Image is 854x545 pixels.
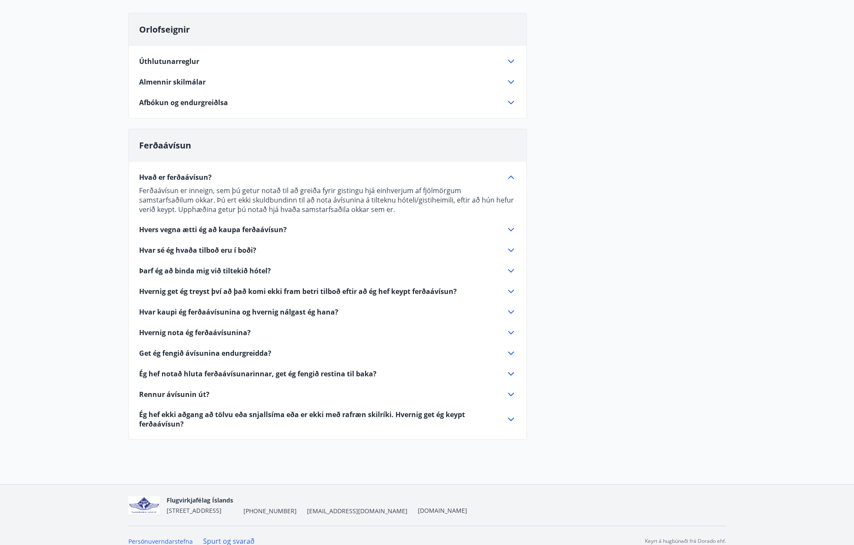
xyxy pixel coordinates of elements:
[139,307,516,317] div: Hvar kaupi ég ferðaávísunina og hvernig nálgast ég hana?
[139,287,457,296] span: Hvernig get ég treyst því að það komi ekki fram betri tilboð eftir að ég hef keypt ferðaávísun?
[139,348,271,358] span: Get ég fengið ávísunina endurgreidda?
[139,57,199,66] span: Úthlutunarreglur
[139,389,516,400] div: Rennur ávísunin út?
[139,139,191,151] span: Ferðaávísun
[139,369,516,379] div: Ég hef notað hluta ferðaávísunarinnar, get ég fengið restina til baka?
[139,410,516,429] div: Ég hef ekki aðgang að tölvu eða snjallsíma eða er ekki með rafræn skilríki. Hvernig get ég keypt ...
[167,496,233,504] span: Flugvirkjafélag Íslands
[139,266,516,276] div: Þarf ég að binda mig við tiltekið hótel?
[139,369,377,378] span: Ég hef notað hluta ferðaávísunarinnar, get ég fengið restina til baka?
[139,410,495,429] span: Ég hef ekki aðgang að tölvu eða snjallsíma eða er ekki með rafræn skilríki. Hvernig get ég keypt ...
[139,286,516,297] div: Hvernig get ég treyst því að það komi ekki fram betri tilboð eftir að ég hef keypt ferðaávísun?
[139,327,516,338] div: Hvernig nota ég ferðaávísunina?
[139,173,212,182] span: Hvað er ferðaávísun?
[139,266,271,276] span: Þarf ég að binda mig við tiltekið hótel?
[139,172,516,182] div: Hvað er ferðaávísun?
[139,56,516,67] div: Úthlutunarreglur
[139,348,516,358] div: Get ég fengið ávísunina endurgreidda?
[167,506,221,515] span: [STREET_ADDRESS]
[139,328,251,337] span: Hvernig nota ég ferðaávísunina?
[307,507,407,515] span: [EMAIL_ADDRESS][DOMAIN_NAME]
[139,97,516,108] div: Afbókun og endurgreiðlsa
[645,537,726,545] p: Keyrt á hugbúnaði frá Dorado ehf.
[139,77,206,87] span: Almennir skilmálar
[128,496,160,515] img: jfCJGIgpp2qFOvTFfsN21Zau9QV3gluJVgNw7rvD.png
[139,307,338,317] span: Hvar kaupi ég ferðaávísunina og hvernig nálgast ég hana?
[139,245,516,255] div: Hvar sé ég hvaða tilboð eru í boði?
[139,77,516,87] div: Almennir skilmálar
[139,245,256,255] span: Hvar sé ég hvaða tilboð eru í boði?
[139,182,516,214] div: Hvað er ferðaávísun?
[139,186,516,214] p: Ferðaávísun er inneign, sem þú getur notað til að greiða fyrir gistingu hjá einhverjum af fjölmör...
[243,507,296,515] span: [PHONE_NUMBER]
[417,506,467,515] a: [DOMAIN_NAME]
[139,224,516,235] div: Hvers vegna ætti ég að kaupa ferðaávísun?
[139,390,210,399] span: Rennur ávísunin út?
[139,225,287,234] span: Hvers vegna ætti ég að kaupa ferðaávísun?
[139,98,228,107] span: Afbókun og endurgreiðlsa
[139,24,190,35] span: Orlofseignir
